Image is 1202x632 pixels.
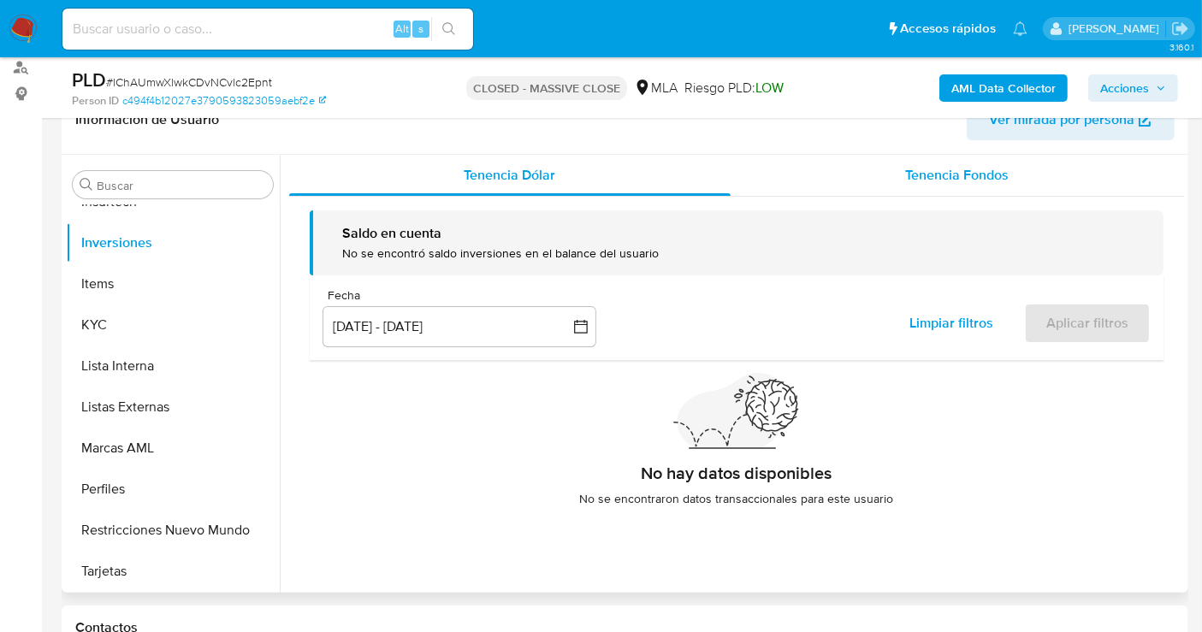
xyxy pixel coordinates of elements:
p: CLOSED - MASSIVE CLOSE [466,76,627,100]
button: Perfiles [66,469,280,510]
button: Tarjetas [66,551,280,592]
b: Person ID [72,93,119,109]
button: Restricciones Nuevo Mundo [66,510,280,551]
h1: Información de Usuario [75,111,219,128]
input: Buscar usuario o caso... [62,18,473,40]
p: sandra.chabay@mercadolibre.com [1069,21,1165,37]
button: Inversiones [66,222,280,263]
input: Buscar [97,178,266,193]
span: Accesos rápidos [900,20,996,38]
button: Acciones [1088,74,1178,102]
span: 3.160.1 [1169,40,1193,54]
button: Ver mirada por persona [967,99,1175,140]
a: Salir [1171,20,1189,38]
button: Items [66,263,280,304]
span: # lChAUmwXlwkCDvNCvlc2Epnt [106,74,272,91]
a: c494f4b12027e3790593823059aebf2e [122,93,326,109]
div: MLA [634,79,678,97]
span: LOW [755,78,784,97]
button: Marcas AML [66,428,280,469]
button: search-icon [431,17,466,41]
button: Lista Interna [66,346,280,387]
button: Listas Externas [66,387,280,428]
b: AML Data Collector [951,74,1056,102]
span: s [418,21,423,37]
button: KYC [66,304,280,346]
span: Ver mirada por persona [989,99,1134,140]
b: PLD [72,66,106,93]
span: Alt [395,21,409,37]
a: Notificaciones [1013,21,1027,36]
span: Acciones [1100,74,1149,102]
button: Buscar [80,178,93,192]
span: Riesgo PLD: [684,79,784,97]
button: AML Data Collector [939,74,1068,102]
